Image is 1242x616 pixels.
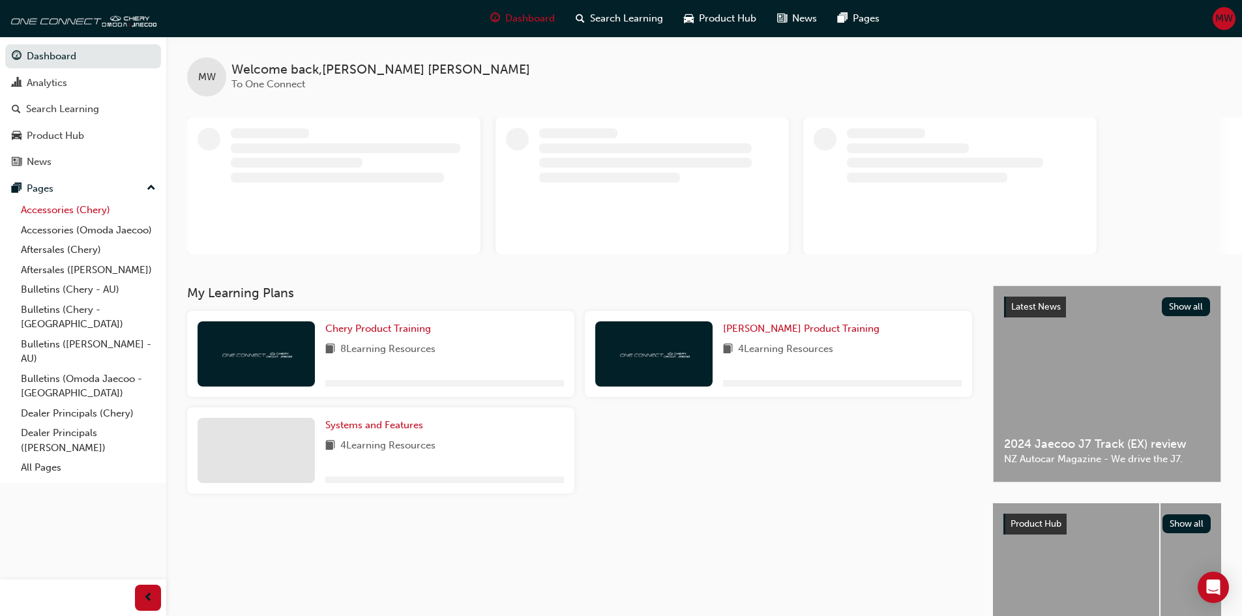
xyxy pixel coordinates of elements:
[16,403,161,424] a: Dealer Principals (Chery)
[143,590,153,606] span: prev-icon
[16,369,161,403] a: Bulletins (Omoda Jaecoo - [GEOGRAPHIC_DATA])
[5,177,161,201] button: Pages
[1162,297,1211,316] button: Show all
[12,51,22,63] span: guage-icon
[5,42,161,177] button: DashboardAnalyticsSearch LearningProduct HubNews
[16,280,161,300] a: Bulletins (Chery - AU)
[723,342,733,358] span: book-icon
[792,11,817,26] span: News
[27,181,53,196] div: Pages
[1213,7,1235,30] button: MW
[1215,11,1233,26] span: MW
[777,10,787,27] span: news-icon
[673,5,767,32] a: car-iconProduct Hub
[5,44,161,68] a: Dashboard
[1004,452,1210,467] span: NZ Autocar Magazine - We drive the J7.
[5,97,161,121] a: Search Learning
[340,342,436,358] span: 8 Learning Resources
[325,438,335,454] span: book-icon
[27,76,67,91] div: Analytics
[27,154,52,169] div: News
[838,10,848,27] span: pages-icon
[325,321,436,336] a: Chery Product Training
[1198,572,1229,603] div: Open Intercom Messenger
[325,342,335,358] span: book-icon
[147,180,156,197] span: up-icon
[853,11,880,26] span: Pages
[198,70,216,85] span: MW
[827,5,890,32] a: pages-iconPages
[565,5,673,32] a: search-iconSearch Learning
[12,156,22,168] span: news-icon
[16,240,161,260] a: Aftersales (Chery)
[325,418,428,433] a: Systems and Features
[27,128,84,143] div: Product Hub
[16,458,161,478] a: All Pages
[231,78,305,90] span: To One Connect
[26,102,99,117] div: Search Learning
[576,10,585,27] span: search-icon
[699,11,756,26] span: Product Hub
[12,130,22,142] span: car-icon
[5,71,161,95] a: Analytics
[723,321,885,336] a: [PERSON_NAME] Product Training
[1003,514,1211,535] a: Product HubShow all
[1011,518,1061,529] span: Product Hub
[220,347,292,360] img: oneconnect
[1004,437,1210,452] span: 2024 Jaecoo J7 Track (EX) review
[340,438,436,454] span: 4 Learning Resources
[5,150,161,174] a: News
[16,334,161,369] a: Bulletins ([PERSON_NAME] - AU)
[767,5,827,32] a: news-iconNews
[618,347,690,360] img: oneconnect
[12,183,22,195] span: pages-icon
[1162,514,1211,533] button: Show all
[480,5,565,32] a: guage-iconDashboard
[993,286,1221,482] a: Latest NewsShow all2024 Jaecoo J7 Track (EX) reviewNZ Autocar Magazine - We drive the J7.
[723,323,880,334] span: [PERSON_NAME] Product Training
[187,286,972,301] h3: My Learning Plans
[16,260,161,280] a: Aftersales ([PERSON_NAME])
[5,124,161,148] a: Product Hub
[16,220,161,241] a: Accessories (Omoda Jaecoo)
[325,419,423,431] span: Systems and Features
[16,423,161,458] a: Dealer Principals ([PERSON_NAME])
[590,11,663,26] span: Search Learning
[16,200,161,220] a: Accessories (Chery)
[12,78,22,89] span: chart-icon
[684,10,694,27] span: car-icon
[231,63,530,78] span: Welcome back , [PERSON_NAME] [PERSON_NAME]
[7,5,156,31] img: oneconnect
[12,104,21,115] span: search-icon
[1011,301,1061,312] span: Latest News
[490,10,500,27] span: guage-icon
[16,300,161,334] a: Bulletins (Chery - [GEOGRAPHIC_DATA])
[505,11,555,26] span: Dashboard
[1004,297,1210,317] a: Latest NewsShow all
[325,323,431,334] span: Chery Product Training
[738,342,833,358] span: 4 Learning Resources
